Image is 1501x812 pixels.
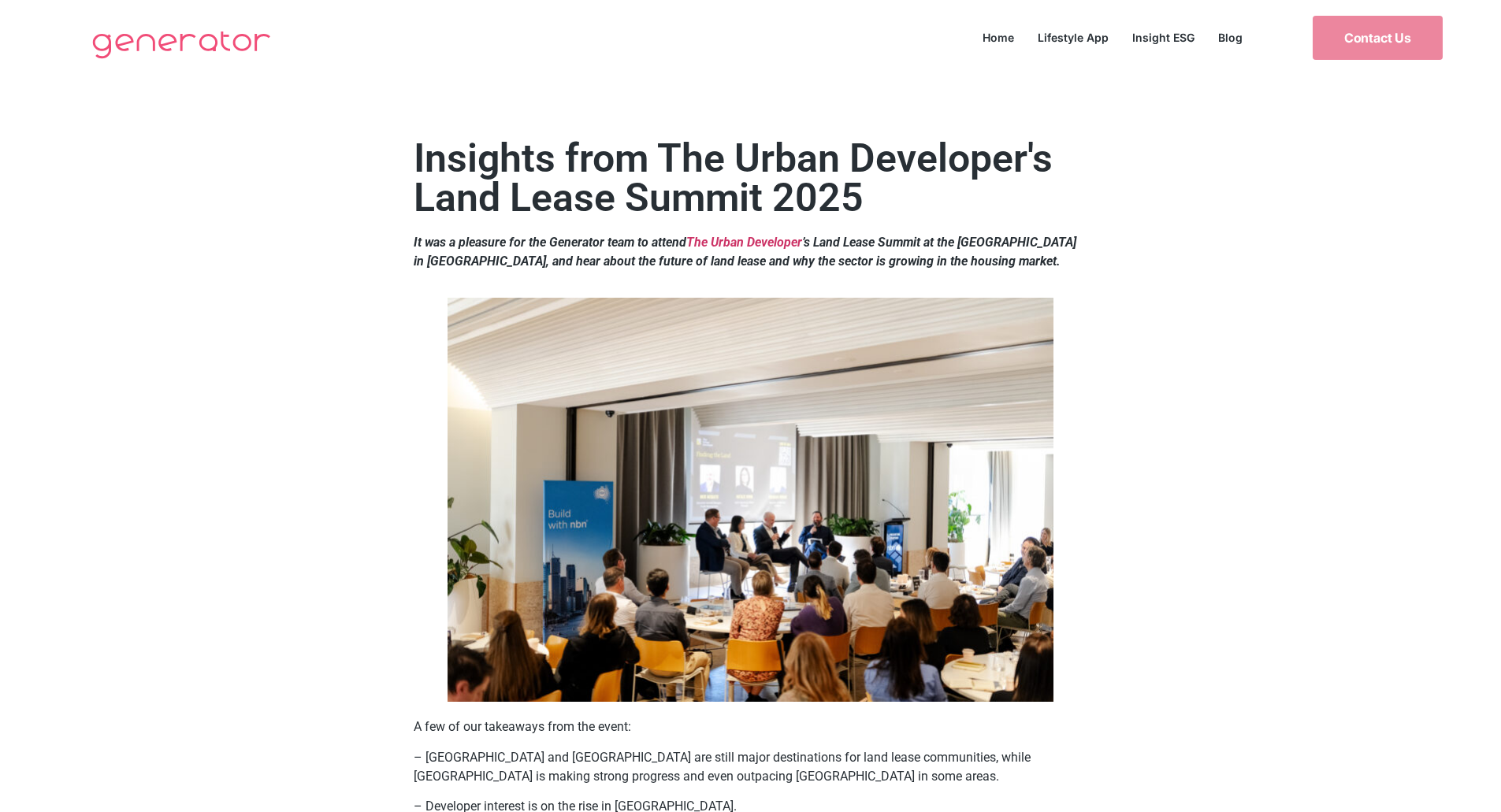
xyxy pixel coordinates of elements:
[1344,32,1411,44] span: Contact Us
[414,235,1076,269] strong: It was a pleasure for the Generator team to attend ’s Land Lease Summit at the [GEOGRAPHIC_DATA] ...
[971,27,1026,48] a: Home
[971,27,1254,48] nav: Menu
[1206,27,1254,48] a: Blog
[1120,27,1206,48] a: Insight ESG
[1313,16,1443,60] a: Contact Us
[1026,27,1120,48] a: Lifestyle App
[686,235,802,250] a: The Urban Developer
[414,748,1087,786] p: – [GEOGRAPHIC_DATA] and [GEOGRAPHIC_DATA] are still major destinations for land lease communities...
[414,139,1087,217] h2: Insights from The Urban Developer's Land Lease Summit 2025
[414,717,1087,736] p: A few of our takeaways from the event:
